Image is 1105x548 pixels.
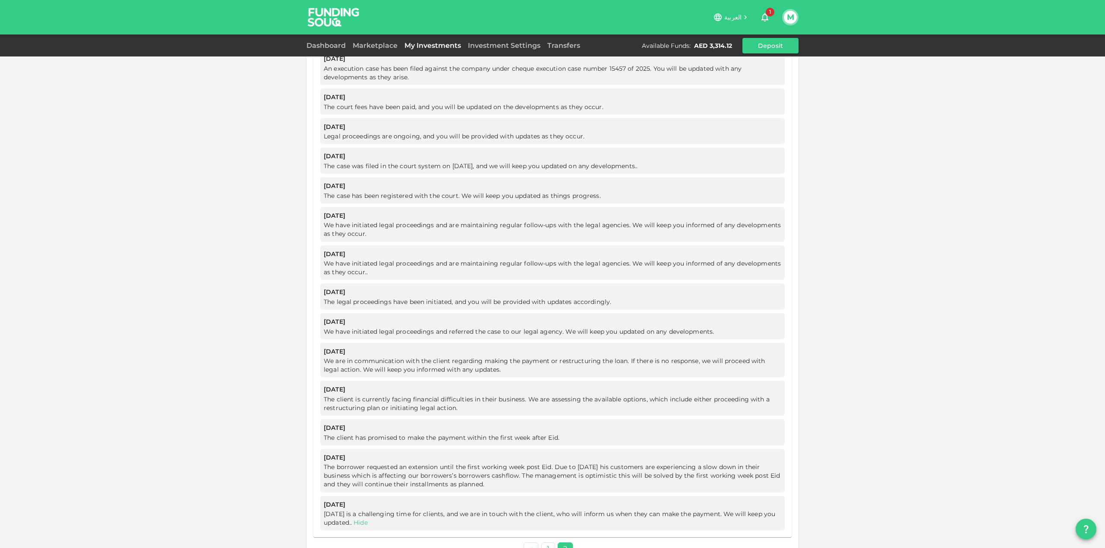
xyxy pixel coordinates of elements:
span: [DATE] [324,151,781,162]
span: The case has been registered with the court. We will keep you updated as things progress. [324,192,604,200]
span: [DATE] [324,249,781,260]
span: [DATE] is a challenging time for clients, and we are in touch with the client, who will inform us... [324,510,775,526]
span: العربية [724,13,742,21]
span: We are in communication with the client regarding making the payment or restructuring the loan. I... [324,357,765,373]
span: The legal proceedings have been initiated, and you will be provided with updates accordingly. [324,298,615,306]
span: We have initiated legal proceedings and are maintaining regular follow-ups with the legal agencie... [324,221,781,238]
button: M [784,11,797,24]
span: Legal proceedings are ongoing, and you will be provided with updates as they occur. [324,132,588,140]
div: Available Funds : [642,41,691,50]
a: Dashboard [306,41,349,50]
span: The client is currently facing financial difficulties in their business. We are assessing the ava... [324,395,770,412]
span: [DATE] [324,346,781,357]
span: The client has promised to make the payment within the first week after Eid. [324,434,563,442]
span: The court fees have been paid, and you will be updated on the developments as they occur. [324,103,607,111]
button: question [1076,519,1096,539]
span: 1 [766,8,774,16]
span: We have initiated legal proceedings and referred the case to our legal agency. We will keep you u... [324,328,717,335]
span: [DATE] [324,316,781,327]
span: [DATE] [324,122,781,132]
span: [DATE] [324,452,781,463]
button: Deposit [742,38,799,53]
span: The borrower requested an extension until the first working week post Eid. Due to [DATE] his cust... [324,463,780,488]
span: [DATE] [324,423,781,433]
span: An execution case has been filed against the company under cheque execution case number 15457 of ... [324,65,742,81]
a: Investment Settings [464,41,544,50]
span: [DATE] [324,210,781,221]
a: Marketplace [349,41,401,50]
span: [DATE] [324,499,781,510]
span: [DATE] [324,384,781,395]
a: Transfers [544,41,584,50]
a: My Investments [401,41,464,50]
span: The case was filed in the court system on [DATE], and we will keep you updated on any developments.. [324,162,641,170]
div: AED 3,314.12 [694,41,732,50]
button: 1 [756,9,773,26]
span: [DATE] [324,92,781,103]
span: [DATE] [324,181,781,191]
span: We have initiated legal proceedings and are maintaining regular follow-ups with the legal agencie... [324,260,781,276]
span: [DATE] [324,287,781,297]
a: Hide [354,519,368,526]
span: [DATE] [324,53,781,64]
